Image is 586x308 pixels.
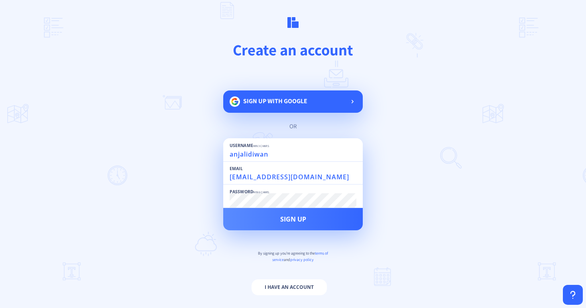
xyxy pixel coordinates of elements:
[44,40,542,60] h1: Create an account
[230,96,240,107] img: google.svg
[252,279,327,295] button: I have an account
[223,250,363,263] p: By signing up you're agreeing to the and
[223,208,363,230] button: Sign Up
[243,97,307,105] span: Sign up with google
[231,122,355,130] div: or
[280,216,306,222] span: Sign Up
[287,17,298,28] img: logo.svg
[290,257,314,262] span: privacy policy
